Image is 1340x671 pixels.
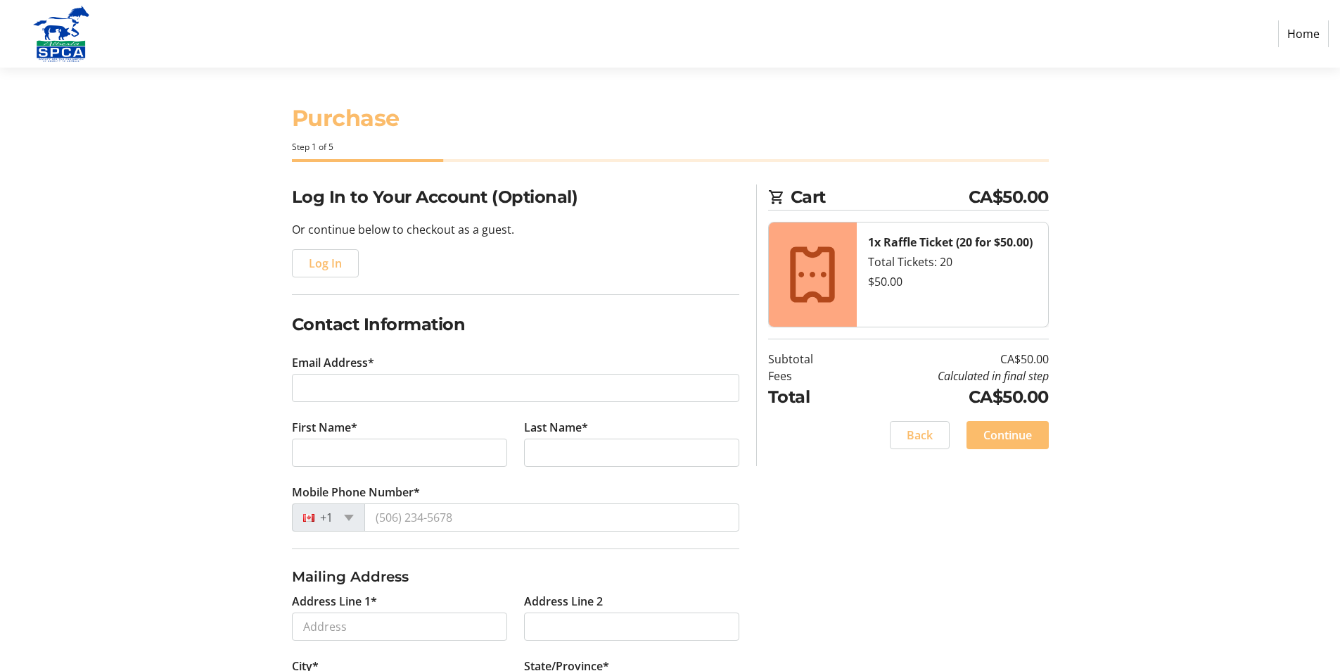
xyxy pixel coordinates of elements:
div: Step 1 of 5 [292,141,1049,153]
h3: Mailing Address [292,566,739,587]
h1: Purchase [292,101,1049,135]
label: First Name* [292,419,357,436]
button: Continue [966,421,1049,449]
label: Last Name* [524,419,588,436]
td: Calculated in final step [849,368,1049,384]
td: Subtotal [768,351,849,368]
span: Log In [309,255,342,272]
img: Alberta SPCA's Logo [11,6,111,62]
div: Total Tickets: 20 [868,253,1037,270]
span: CA$50.00 [969,184,1049,210]
span: Continue [983,427,1032,444]
input: (506) 234-5678 [364,503,739,532]
td: CA$50.00 [849,351,1049,368]
td: Total [768,384,849,410]
label: Mobile Phone Number* [292,484,420,501]
p: Or continue below to checkout as a guest. [292,221,739,238]
label: Address Line 2 [524,593,603,610]
strong: 1x Raffle Ticket (20 for $50.00) [868,234,1033,250]
button: Back [890,421,950,449]
button: Log In [292,249,359,277]
td: CA$50.00 [849,384,1049,410]
div: $50.00 [868,273,1037,290]
label: Email Address* [292,354,374,371]
h2: Log In to Your Account (Optional) [292,184,739,210]
td: Fees [768,368,849,384]
h2: Contact Information [292,312,739,337]
a: Home [1278,20,1329,47]
span: Cart [791,184,969,210]
input: Address [292,613,507,641]
span: Back [907,427,933,444]
label: Address Line 1* [292,593,377,610]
